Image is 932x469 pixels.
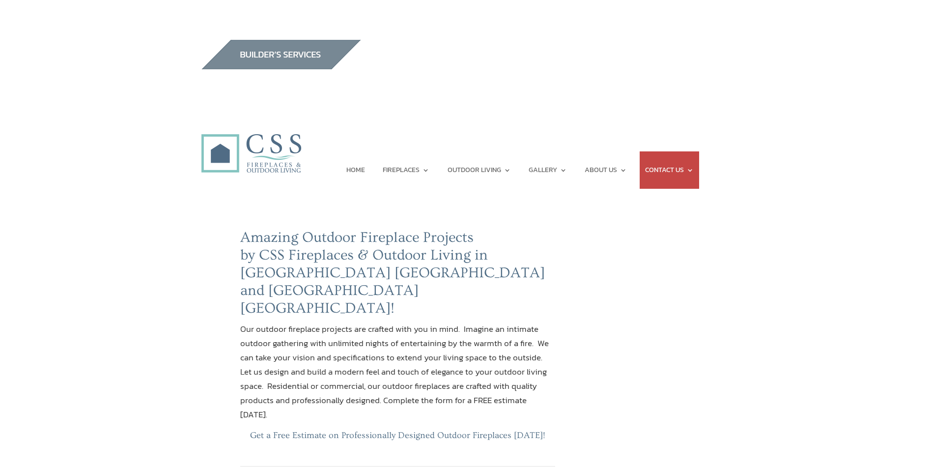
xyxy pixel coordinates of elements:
[240,229,556,322] h2: Amazing Outdoor Fireplace Projects by CSS Fireplaces & Outdoor Living in [GEOGRAPHIC_DATA] [GEOGR...
[240,322,556,430] p: Our outdoor fireplace projects are crafted with you in mind. Imagine an intimate outdoor gatherin...
[240,430,556,446] h5: Get a Free Estimate on Professionally Designed Outdoor Fireplaces [DATE]!
[645,151,694,189] a: CONTACT US
[585,151,627,189] a: ABOUT US
[346,151,365,189] a: HOME
[201,107,301,178] img: CSS Fireplaces & Outdoor Living (Formerly Construction Solutions & Supply)- Jacksonville Ormond B...
[201,40,361,69] img: builders_btn
[201,60,361,73] a: builder services construction supply
[529,151,567,189] a: GALLERY
[383,151,429,189] a: FIREPLACES
[448,151,511,189] a: OUTDOOR LIVING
